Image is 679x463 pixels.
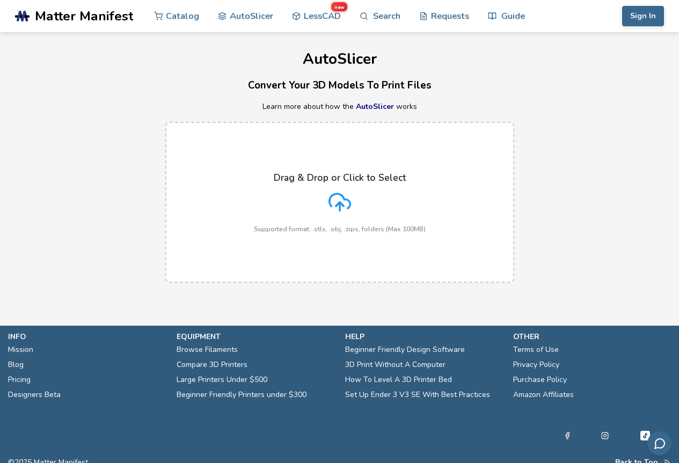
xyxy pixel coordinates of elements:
[331,2,347,11] span: new
[177,357,247,372] a: Compare 3D Printers
[513,387,574,402] a: Amazon Affiliates
[345,372,452,387] a: How To Level A 3D Printer Bed
[8,387,61,402] a: Designers Beta
[356,101,394,112] a: AutoSlicer
[177,331,334,342] p: equipment
[8,342,33,357] a: Mission
[177,372,267,387] a: Large Printers Under $500
[274,172,406,183] p: Drag & Drop or Click to Select
[345,342,465,357] a: Beginner Friendly Design Software
[177,342,238,357] a: Browse Filaments
[177,387,306,402] a: Beginner Friendly Printers under $300
[513,331,671,342] p: other
[35,9,133,24] span: Matter Manifest
[345,357,446,372] a: 3D Print Without A Computer
[622,6,664,26] button: Sign In
[513,357,559,372] a: Privacy Policy
[647,431,671,455] button: Send feedback via email
[601,429,609,442] a: Instagram
[345,387,490,402] a: Set Up Ender 3 V3 SE With Best Practices
[8,357,24,372] a: Blog
[8,372,31,387] a: Pricing
[639,429,652,442] a: Tiktok
[564,429,571,442] a: Facebook
[8,331,166,342] p: info
[254,225,426,233] p: Supported format: .stls, .obj, .zips, folders (Max 100MB)
[345,331,503,342] p: help
[513,372,567,387] a: Purchase Policy
[513,342,559,357] a: Terms of Use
